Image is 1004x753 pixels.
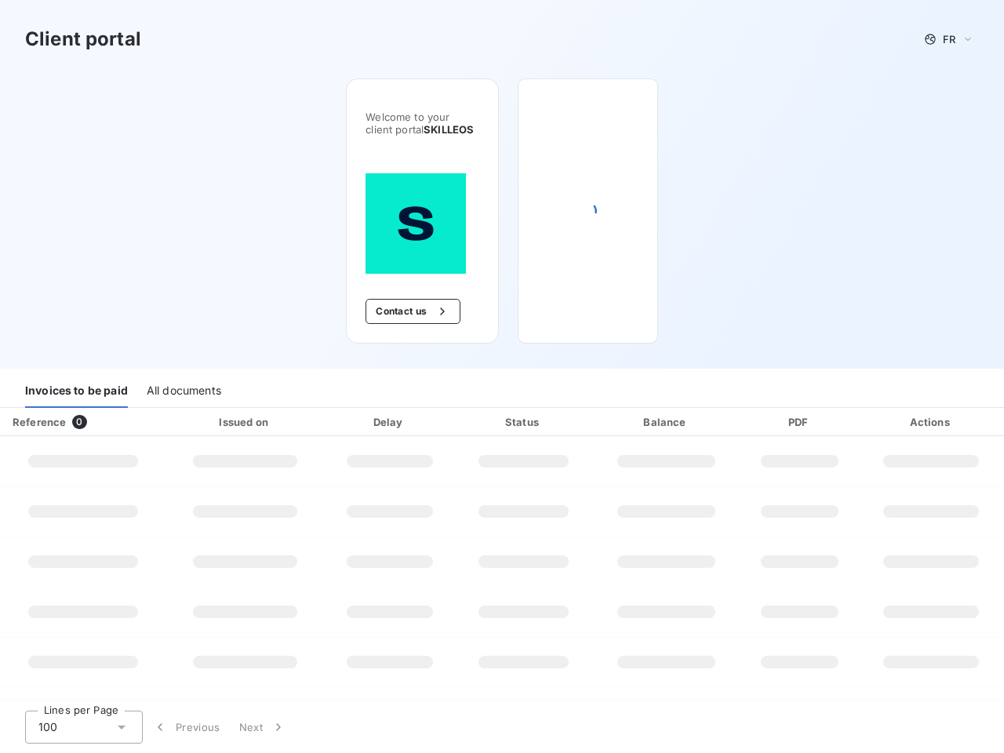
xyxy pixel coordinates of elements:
span: 100 [38,719,57,735]
div: Actions [861,414,1001,430]
div: Issued on [169,414,321,430]
button: Next [230,711,296,744]
div: Delay [327,414,452,430]
div: All documents [147,375,221,408]
img: Company logo [366,173,466,274]
span: Welcome to your client portal [366,111,479,136]
div: Status [458,414,588,430]
button: Previous [143,711,230,744]
div: Invoices to be paid [25,375,128,408]
div: Balance [595,414,738,430]
h3: Client portal [25,25,141,53]
span: 0 [72,415,86,429]
div: PDF [744,414,855,430]
span: SKILLEOS [424,123,474,136]
div: Reference [13,416,66,428]
button: Contact us [366,299,460,324]
span: FR [943,33,955,45]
